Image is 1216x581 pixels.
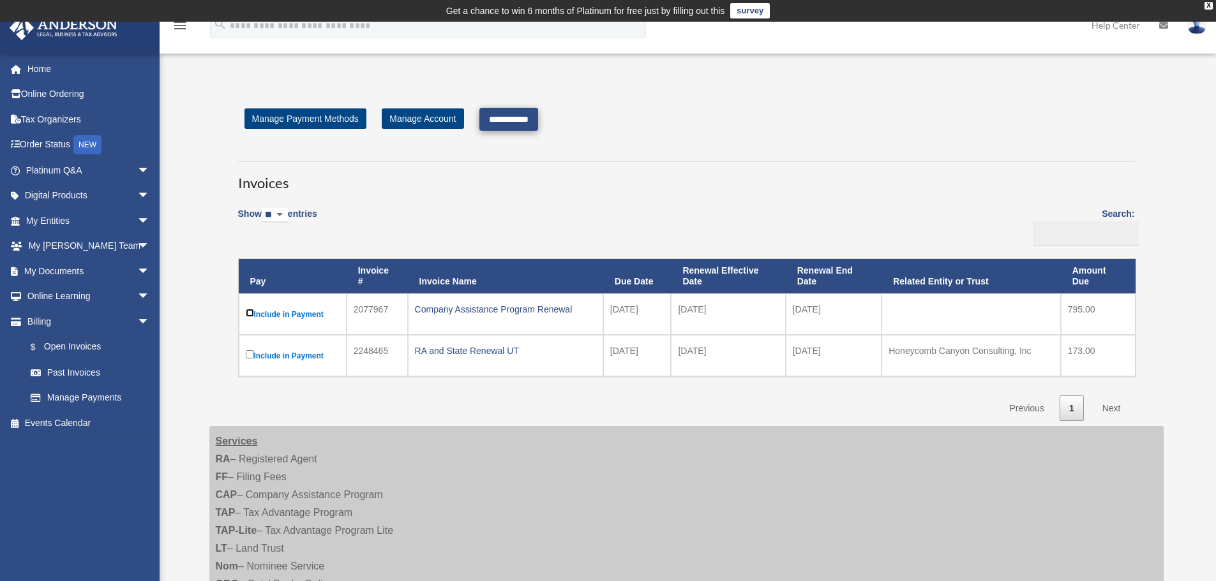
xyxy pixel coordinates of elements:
span: arrow_drop_down [137,309,163,335]
span: arrow_drop_down [137,208,163,234]
a: My Entitiesarrow_drop_down [9,208,169,233]
span: arrow_drop_down [137,158,163,184]
label: Show entries [238,206,317,235]
td: [DATE] [671,335,785,376]
a: Platinum Q&Aarrow_drop_down [9,158,169,183]
a: My [PERSON_NAME] Teamarrow_drop_down [9,233,169,259]
td: 2248465 [347,335,408,376]
a: menu [172,22,188,33]
a: Online Ordering [9,82,169,107]
th: Pay: activate to sort column descending [239,259,347,293]
div: close [1205,2,1213,10]
strong: RA [216,453,230,464]
td: 795.00 [1061,293,1136,335]
span: arrow_drop_down [137,233,163,260]
a: My Documentsarrow_drop_down [9,258,169,284]
a: Past Invoices [18,360,163,385]
div: Company Assistance Program Renewal [415,300,596,318]
th: Invoice #: activate to sort column ascending [347,259,408,293]
div: RA and State Renewal UT [415,342,596,360]
input: Search: [1033,221,1139,246]
span: arrow_drop_down [137,183,163,209]
a: Events Calendar [9,410,169,436]
i: menu [172,18,188,33]
strong: Nom [216,561,239,571]
label: Include in Payment [246,306,340,322]
span: arrow_drop_down [137,258,163,284]
a: Home [9,56,169,82]
span: $ [38,339,44,355]
a: 1 [1060,395,1084,422]
a: Online Learningarrow_drop_down [9,284,169,309]
th: Renewal End Date: activate to sort column ascending [786,259,882,293]
label: Include in Payment [246,348,340,364]
td: [DATE] [603,293,672,335]
th: Related Entity or Trust: activate to sort column ascending [882,259,1060,293]
a: $Open Invoices [18,334,156,360]
a: Billingarrow_drop_down [9,309,163,334]
a: Tax Organizers [9,107,169,132]
th: Amount Due: activate to sort column ascending [1061,259,1136,293]
strong: Services [216,436,258,446]
select: Showentries [262,208,288,223]
input: Include in Payment [246,309,254,317]
strong: CAP [216,489,237,500]
a: survey [730,3,770,18]
strong: LT [216,543,227,554]
span: arrow_drop_down [137,284,163,310]
div: NEW [73,135,101,154]
img: Anderson Advisors Platinum Portal [6,15,121,40]
div: Get a chance to win 6 months of Platinum for free just by filling out this [446,3,725,18]
a: Digital Productsarrow_drop_down [9,183,169,209]
a: Next [1093,395,1130,422]
i: search [213,17,227,31]
strong: FF [216,471,229,482]
td: [DATE] [786,335,882,376]
td: [DATE] [671,293,785,335]
label: Search: [1028,206,1135,246]
h3: Invoices [238,161,1135,193]
th: Renewal Effective Date: activate to sort column ascending [671,259,785,293]
td: Honeycomb Canyon Consulting, Inc [882,335,1060,376]
input: Include in Payment [246,350,254,358]
a: Manage Payment Methods [244,108,366,129]
strong: TAP [216,507,236,518]
strong: TAP-Lite [216,525,257,536]
th: Due Date: activate to sort column ascending [603,259,672,293]
img: User Pic [1187,16,1206,34]
a: Previous [1000,395,1053,422]
th: Invoice Name: activate to sort column ascending [408,259,603,293]
a: Manage Payments [18,385,163,411]
td: [DATE] [786,293,882,335]
td: 173.00 [1061,335,1136,376]
td: 2077967 [347,293,408,335]
td: [DATE] [603,335,672,376]
a: Order StatusNEW [9,132,169,158]
a: Manage Account [382,108,463,129]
